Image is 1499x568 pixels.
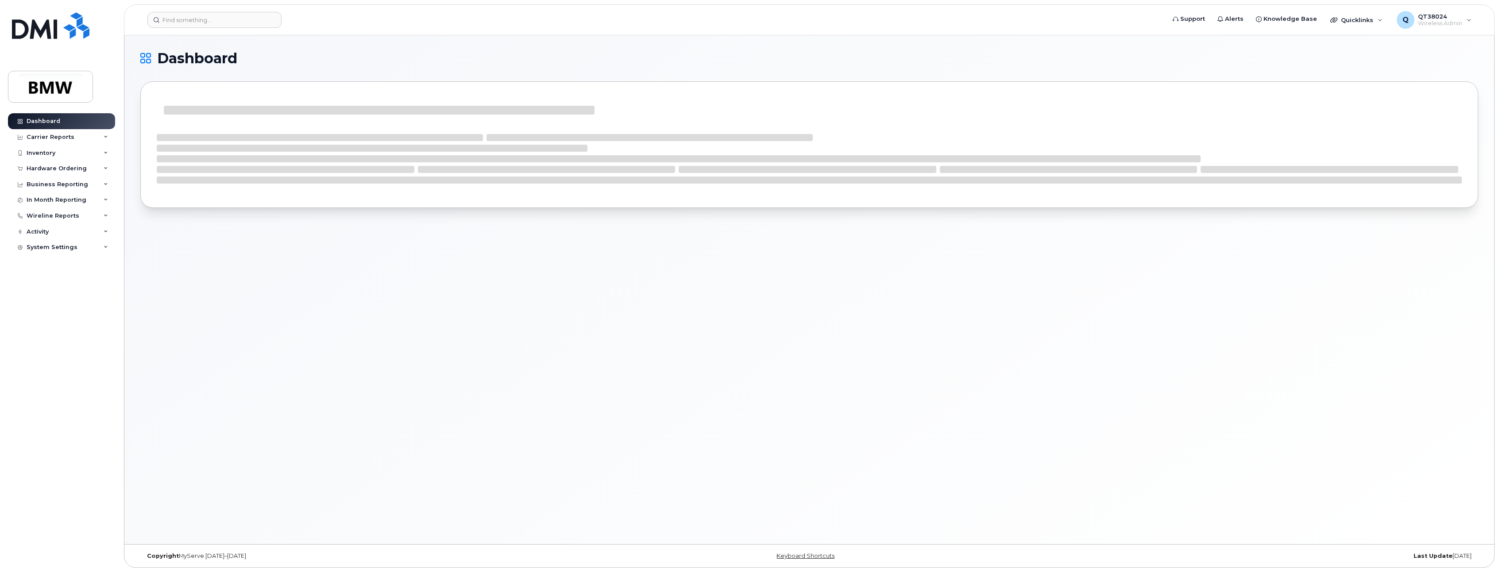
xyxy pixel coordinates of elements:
div: [DATE] [1032,553,1478,560]
strong: Last Update [1414,553,1453,559]
span: Dashboard [157,52,237,65]
a: Keyboard Shortcuts [777,553,834,559]
strong: Copyright [147,553,179,559]
div: MyServe [DATE]–[DATE] [140,553,586,560]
